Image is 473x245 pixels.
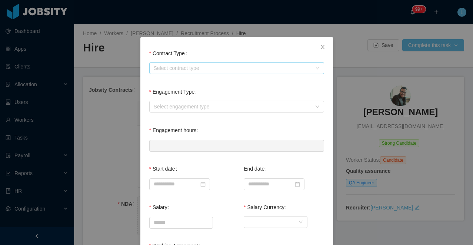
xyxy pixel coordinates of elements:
[200,182,206,187] i: icon: calendar
[320,44,326,50] i: icon: close
[149,50,190,56] label: Contract Type
[244,166,270,172] label: End date
[295,182,300,187] i: icon: calendar
[154,103,312,110] div: Select engagement type
[315,104,320,110] i: icon: down
[244,204,290,210] label: Salary Currency
[315,66,320,71] i: icon: down
[150,217,213,228] input: Salary
[149,204,173,210] label: Salary
[149,166,180,172] label: Start date
[154,64,312,72] div: Select contract type
[150,140,324,151] input: Engagement hours
[149,127,202,133] label: Engagement hours
[299,220,303,225] i: icon: down
[149,89,200,95] label: Engagement Type
[312,37,333,58] button: Close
